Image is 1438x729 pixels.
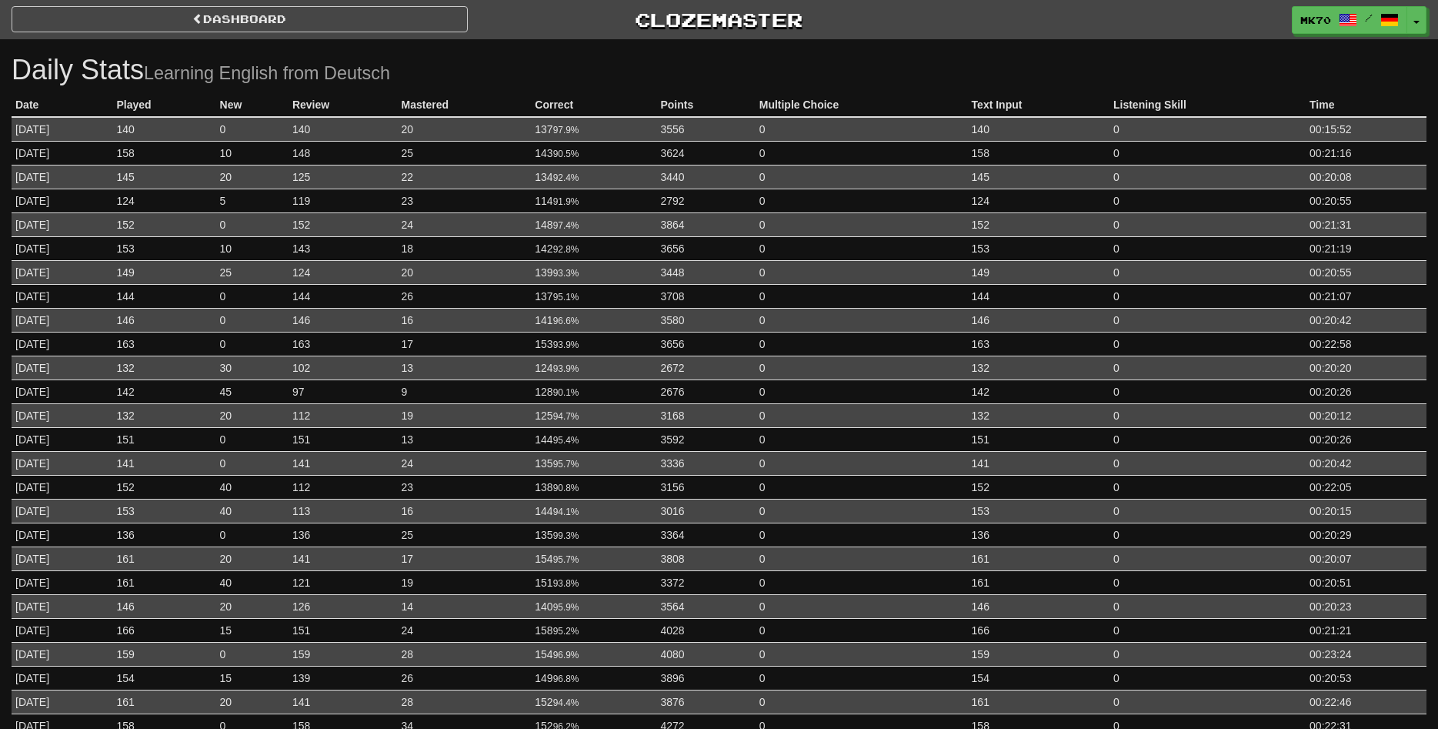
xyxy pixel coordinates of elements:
td: 9 [398,380,532,403]
small: 93.9% [553,363,579,374]
td: [DATE] [12,189,112,212]
td: 10 [216,236,289,260]
td: 25 [216,260,289,284]
small: 92.8% [553,244,579,255]
td: 151 [531,570,656,594]
td: [DATE] [12,380,112,403]
td: 141 [968,451,1109,475]
td: 3592 [656,427,755,451]
td: 00:20:23 [1306,594,1426,618]
td: 161 [968,547,1109,570]
td: [DATE] [12,236,112,260]
td: 124 [968,189,1109,212]
td: 00:21:31 [1306,212,1426,236]
td: 152 [112,475,215,499]
td: 144 [968,284,1109,308]
td: [DATE] [12,356,112,380]
td: 142 [112,380,215,403]
td: 0 [1109,380,1306,403]
a: MK70 / [1292,6,1407,34]
td: 132 [112,356,215,380]
td: 146 [112,308,215,332]
th: Text Input [968,93,1109,117]
td: 00:20:29 [1306,523,1426,547]
td: 152 [289,212,398,236]
small: 97.9% [553,125,579,135]
td: 0 [756,141,968,165]
td: 0 [756,475,968,499]
td: 00:20:26 [1306,427,1426,451]
span: MK70 [1300,13,1331,27]
td: [DATE] [12,642,112,666]
td: 0 [216,523,289,547]
td: 163 [968,332,1109,356]
td: 158 [531,618,656,642]
td: 0 [1109,475,1306,499]
small: 95.4% [553,435,579,446]
td: 0 [1109,427,1306,451]
td: 132 [968,403,1109,427]
small: 95.2% [553,626,579,637]
td: 0 [1109,284,1306,308]
td: 26 [398,666,532,690]
td: 0 [756,165,968,189]
td: 145 [968,165,1109,189]
td: 0 [756,403,968,427]
td: 19 [398,570,532,594]
td: 144 [531,427,656,451]
small: 93.9% [553,339,579,350]
td: 139 [531,260,656,284]
td: 161 [112,547,215,570]
td: 140 [112,117,215,142]
a: Dashboard [12,6,468,32]
td: 137 [531,117,656,142]
th: Points [656,93,755,117]
td: 125 [531,403,656,427]
td: 140 [531,594,656,618]
td: 141 [112,451,215,475]
small: Learning English from Deutsch [144,63,390,83]
td: 153 [531,332,656,356]
th: Time [1306,93,1426,117]
td: 141 [531,308,656,332]
th: New [216,93,289,117]
td: 20 [216,594,289,618]
td: 146 [968,594,1109,618]
td: 142 [968,380,1109,403]
td: 159 [968,642,1109,666]
td: 2672 [656,356,755,380]
td: 119 [289,189,398,212]
td: 161 [112,570,215,594]
td: 13 [398,427,532,451]
td: 26 [398,284,532,308]
td: 22 [398,165,532,189]
td: 28 [398,642,532,666]
small: 91.9% [553,196,579,207]
td: 3016 [656,499,755,523]
td: [DATE] [12,403,112,427]
td: 20 [398,117,532,142]
td: 0 [216,332,289,356]
td: 0 [756,451,968,475]
td: 0 [216,308,289,332]
td: 00:20:42 [1306,451,1426,475]
td: 0 [1109,356,1306,380]
td: 128 [531,380,656,403]
td: 139 [289,666,398,690]
td: 13 [398,356,532,380]
td: 3440 [656,165,755,189]
td: 0 [1109,189,1306,212]
td: 0 [756,570,968,594]
td: 18 [398,236,532,260]
td: 24 [398,212,532,236]
td: 0 [756,308,968,332]
td: 0 [1109,212,1306,236]
th: Date [12,93,112,117]
td: 124 [112,189,215,212]
td: 0 [1109,499,1306,523]
td: 3564 [656,594,755,618]
small: 90.8% [553,483,579,493]
td: 134 [531,165,656,189]
td: 20 [216,547,289,570]
small: 96.9% [553,650,579,660]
